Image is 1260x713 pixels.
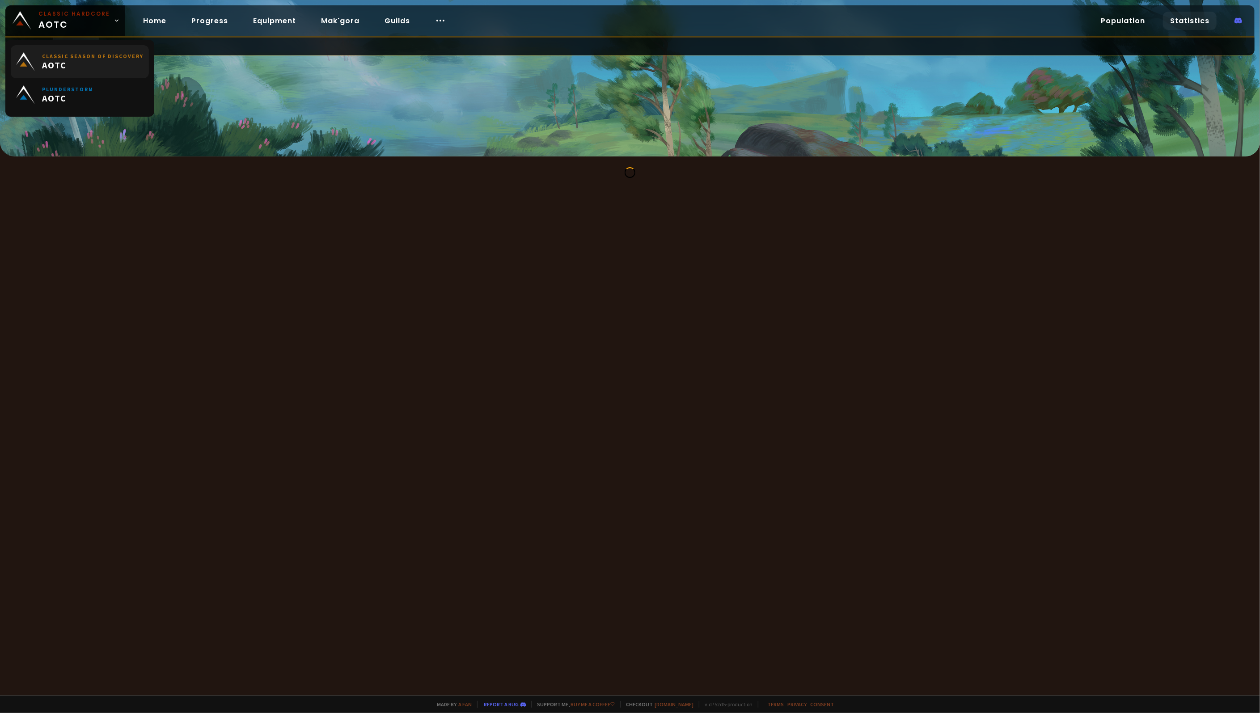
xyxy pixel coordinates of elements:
span: v. d752d5 - production [699,701,753,708]
a: Mak'gora [314,12,367,30]
a: Classic Season of DiscoveryAOTC [11,45,149,78]
a: Terms [767,701,784,708]
a: Privacy [787,701,807,708]
a: Statistics [1163,12,1217,30]
a: Home [136,12,173,30]
small: Classic Hardcore [38,10,110,18]
a: Progress [184,12,235,30]
a: Consent [810,701,834,708]
a: Deaths [53,38,99,55]
a: Guilds [377,12,417,30]
a: Equipment [246,12,303,30]
a: Population [1094,12,1152,30]
span: Made by [431,701,472,708]
span: AOTC [38,10,110,31]
a: Classic HardcoreAOTC [5,5,125,36]
span: AOTC [42,93,93,104]
a: PlunderstormAOTC [11,78,149,111]
span: Support me, [531,701,615,708]
small: Classic Season of Discovery [42,53,144,59]
a: Buy me a coffee [571,701,615,708]
a: General [5,38,53,55]
a: [DOMAIN_NAME] [655,701,693,708]
span: Checkout [620,701,693,708]
span: AOTC [42,59,144,71]
a: Report a bug [484,701,519,708]
a: a fan [458,701,472,708]
small: Plunderstorm [42,86,93,93]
